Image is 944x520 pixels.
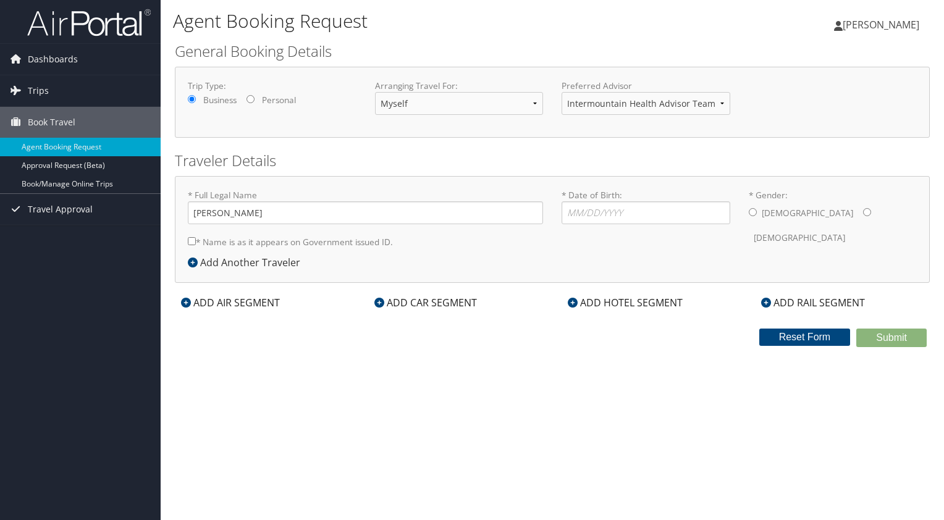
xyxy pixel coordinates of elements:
h1: Agent Booking Request [173,8,679,34]
div: ADD AIR SEGMENT [175,295,286,310]
a: [PERSON_NAME] [834,6,932,43]
label: * Date of Birth: [562,189,730,224]
img: airportal-logo.png [27,8,151,37]
input: * Date of Birth: [562,201,730,224]
label: * Full Legal Name [188,189,543,224]
div: ADD RAIL SEGMENT [755,295,871,310]
h2: General Booking Details [175,41,930,62]
span: [PERSON_NAME] [843,18,919,31]
input: * Full Legal Name [188,201,543,224]
label: * Name is as it appears on Government issued ID. [188,230,393,253]
label: Business [203,94,237,106]
div: Add Another Traveler [188,255,306,270]
label: Trip Type: [188,80,356,92]
input: * Gender:[DEMOGRAPHIC_DATA][DEMOGRAPHIC_DATA] [749,208,757,216]
label: [DEMOGRAPHIC_DATA] [762,201,853,225]
label: [DEMOGRAPHIC_DATA] [754,226,845,250]
span: Book Travel [28,107,75,138]
label: Preferred Advisor [562,80,730,92]
div: ADD HOTEL SEGMENT [562,295,689,310]
button: Submit [856,329,927,347]
h2: Traveler Details [175,150,930,171]
button: Reset Form [759,329,851,346]
label: Personal [262,94,296,106]
div: ADD CAR SEGMENT [368,295,483,310]
label: * Gender: [749,189,917,250]
input: * Gender:[DEMOGRAPHIC_DATA][DEMOGRAPHIC_DATA] [863,208,871,216]
span: Trips [28,75,49,106]
span: Dashboards [28,44,78,75]
label: Arranging Travel For: [375,80,544,92]
input: * Name is as it appears on Government issued ID. [188,237,196,245]
span: Travel Approval [28,194,93,225]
